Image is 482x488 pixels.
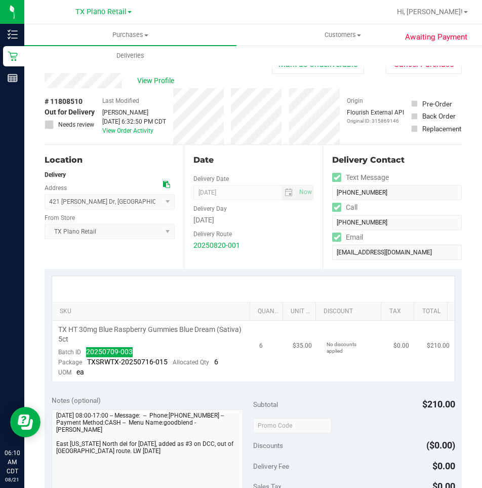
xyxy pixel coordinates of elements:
[173,359,209,366] span: Allocated Qty
[8,51,18,61] inline-svg: Retail
[347,117,404,125] p: Original ID: 315869146
[291,308,311,316] a: Unit Price
[432,461,455,471] span: $0.00
[332,200,357,215] label: Call
[259,341,263,351] span: 6
[327,342,356,354] span: No discounts applied
[60,308,246,316] a: SKU
[422,308,443,316] a: Total
[426,440,455,451] span: ($0.00)
[45,183,67,193] label: Address
[102,108,166,117] div: [PERSON_NAME]
[103,51,158,60] span: Deliveries
[393,341,409,351] span: $0.00
[24,45,236,66] a: Deliveries
[45,107,95,118] span: Out for Delivery
[332,170,389,185] label: Text Message
[75,8,127,16] span: TX Plano Retail
[253,418,332,433] input: Promo Code
[253,400,278,408] span: Subtotal
[405,31,467,43] span: Awaiting Payment
[236,24,449,46] a: Customers
[293,341,312,351] span: $35.00
[324,308,377,316] a: Discount
[52,396,101,404] span: Notes (optional)
[58,349,81,356] span: Batch ID
[24,24,236,46] a: Purchases
[163,179,170,190] div: Copy address to clipboard
[10,407,41,437] iframe: Resource center
[422,111,456,121] div: Back Order
[45,213,75,222] label: From Store
[45,96,83,107] span: # 11808510
[5,448,20,476] p: 06:10 AM CDT
[76,368,84,376] span: ea
[5,476,20,483] p: 08/21
[102,117,166,126] div: [DATE] 6:32:50 PM CDT
[332,154,462,166] div: Delivery Contact
[332,215,462,230] input: Format: (999) 999-9999
[58,369,71,376] span: UOM
[8,73,18,83] inline-svg: Reports
[237,30,448,40] span: Customers
[253,436,283,455] span: Discounts
[422,124,461,134] div: Replacement
[422,399,455,409] span: $210.00
[258,308,278,316] a: Quantity
[137,76,178,86] span: View Profile
[102,96,139,105] label: Last Modified
[193,215,314,226] div: [DATE]
[102,127,153,134] a: View Order Activity
[193,230,232,239] label: Delivery Route
[8,29,18,40] inline-svg: Inventory
[347,96,363,105] label: Origin
[253,462,289,470] span: Delivery Fee
[193,154,314,166] div: Date
[332,185,462,200] input: Format: (999) 999-9999
[45,154,175,166] div: Location
[193,204,227,213] label: Delivery Day
[193,241,240,249] a: 20250820-001
[427,341,450,351] span: $210.00
[214,358,218,366] span: 6
[24,30,236,40] span: Purchases
[86,348,133,356] span: 20250709-003
[389,308,410,316] a: Tax
[422,99,452,109] div: Pre-Order
[347,108,404,125] div: Flourish External API
[58,120,94,129] span: Needs review
[45,171,66,178] strong: Delivery
[397,8,463,16] span: Hi, [PERSON_NAME]!
[332,230,363,245] label: Email
[58,325,248,344] span: TX HT 30mg Blue Raspberry Gummies Blue Dream (Sativa) 5ct
[193,174,229,183] label: Delivery Date
[87,358,168,366] span: TXSRWTX-20250716-015
[58,359,82,366] span: Package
